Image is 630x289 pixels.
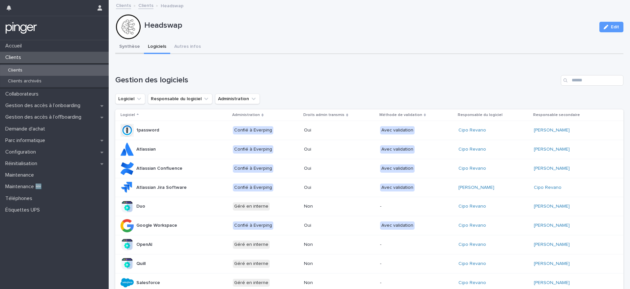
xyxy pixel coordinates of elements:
tr: DuoGéré en interneNon-Cipo Revano [PERSON_NAME] [115,197,623,216]
p: Réinitialisation [3,160,42,167]
div: Géré en interne [233,260,270,268]
button: Administration [215,94,260,104]
p: Demande d'achat [3,126,50,132]
p: - [380,242,435,247]
p: Logiciel [121,111,135,119]
a: Cipo Revano [458,204,486,209]
a: Cipo Revano [458,147,486,152]
p: Clients archivés [3,78,47,84]
p: Collaborateurs [3,91,44,97]
a: Cipo Revano [458,261,486,267]
p: Google Workspace [136,223,177,228]
button: Logiciel [115,94,145,104]
a: Cipo Revano [534,185,562,190]
p: Administration [232,111,260,119]
p: Salesforce [136,280,160,286]
p: Quill [136,261,146,267]
p: Oui [304,166,359,171]
div: Confié à Everping [233,164,273,173]
a: [PERSON_NAME] [534,147,570,152]
p: Étiquettes UPS [3,207,45,213]
button: Autres infos [170,40,205,54]
button: Edit [599,22,623,32]
div: Géré en interne [233,279,270,287]
img: mTgBEunGTSyRkCgitkcU [5,21,37,35]
p: Téléphones [3,195,38,202]
p: Atlassian [136,147,156,152]
p: Oui [304,223,359,228]
p: Headswap [144,21,594,30]
div: Avec validation [380,126,415,134]
p: Maintenance 🆕 [3,184,47,190]
p: Parc informatique [3,137,50,144]
p: - [380,280,435,286]
p: Gestion des accès à l’offboarding [3,114,87,120]
p: Maintenance [3,172,39,178]
button: Synthèse [115,40,144,54]
tr: 1passwordConfié à EverpingOuiAvec validationCipo Revano [PERSON_NAME] [115,121,623,140]
a: Cipo Revano [458,280,486,286]
button: Logiciels [144,40,170,54]
a: Cipo Revano [458,223,486,228]
a: [PERSON_NAME] [534,242,570,247]
tr: AtlassianConfié à EverpingOuiAvec validationCipo Revano [PERSON_NAME] [115,140,623,159]
p: Duo [136,204,145,209]
span: Edit [611,25,619,29]
a: Clients [138,1,153,9]
p: Configuration [3,149,41,155]
h1: Gestion des logiciels [115,75,558,85]
a: [PERSON_NAME] [534,204,570,209]
a: Clients [116,1,131,9]
a: Cipo Revano [458,166,486,171]
tr: Atlassian Jira SoftwareConfié à EverpingOuiAvec validation[PERSON_NAME] Cipo Revano [115,178,623,197]
p: - [380,261,435,267]
div: Confié à Everping [233,221,273,230]
p: Atlassian Jira Software [136,185,187,190]
p: Gestion des accès à l’onboarding [3,102,86,109]
a: [PERSON_NAME] [534,223,570,228]
p: Responsable du logiciel [458,111,503,119]
p: Responsable secondaire [533,111,580,119]
div: Avec validation [380,164,415,173]
div: Confié à Everping [233,145,273,154]
div: Avec validation [380,221,415,230]
div: Avec validation [380,184,415,192]
a: [PERSON_NAME] [534,166,570,171]
div: Géré en interne [233,202,270,211]
p: 1password [136,128,159,133]
p: Non [304,204,359,209]
div: Avec validation [380,145,415,154]
tr: Google WorkspaceConfié à EverpingOuiAvec validationCipo Revano [PERSON_NAME] [115,216,623,235]
p: Droits admin transmis [303,111,344,119]
div: Confié à Everping [233,184,273,192]
p: Oui [304,128,359,133]
a: [PERSON_NAME] [534,280,570,286]
a: Cipo Revano [458,242,486,247]
div: Confié à Everping [233,126,273,134]
p: Non [304,242,359,247]
a: Cipo Revano [458,128,486,133]
p: - [380,204,435,209]
a: [PERSON_NAME] [534,261,570,267]
p: Clients [3,68,28,73]
p: Accueil [3,43,27,49]
div: Géré en interne [233,241,270,249]
input: Search [561,75,623,86]
tr: QuillGéré en interneNon-Cipo Revano [PERSON_NAME] [115,254,623,273]
p: Non [304,280,359,286]
p: Headswap [161,2,183,9]
a: [PERSON_NAME] [534,128,570,133]
p: OpenAI [136,242,152,247]
tr: OpenAIGéré en interneNon-Cipo Revano [PERSON_NAME] [115,235,623,254]
button: Responsable du logiciel [148,94,212,104]
tr: Atlassian ConfluenceConfié à EverpingOuiAvec validationCipo Revano [PERSON_NAME] [115,159,623,178]
p: Non [304,261,359,267]
p: Atlassian Confluence [136,166,182,171]
p: Clients [3,54,26,61]
p: Oui [304,185,359,190]
p: Oui [304,147,359,152]
a: [PERSON_NAME] [458,185,494,190]
p: Méthode de validation [379,111,422,119]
